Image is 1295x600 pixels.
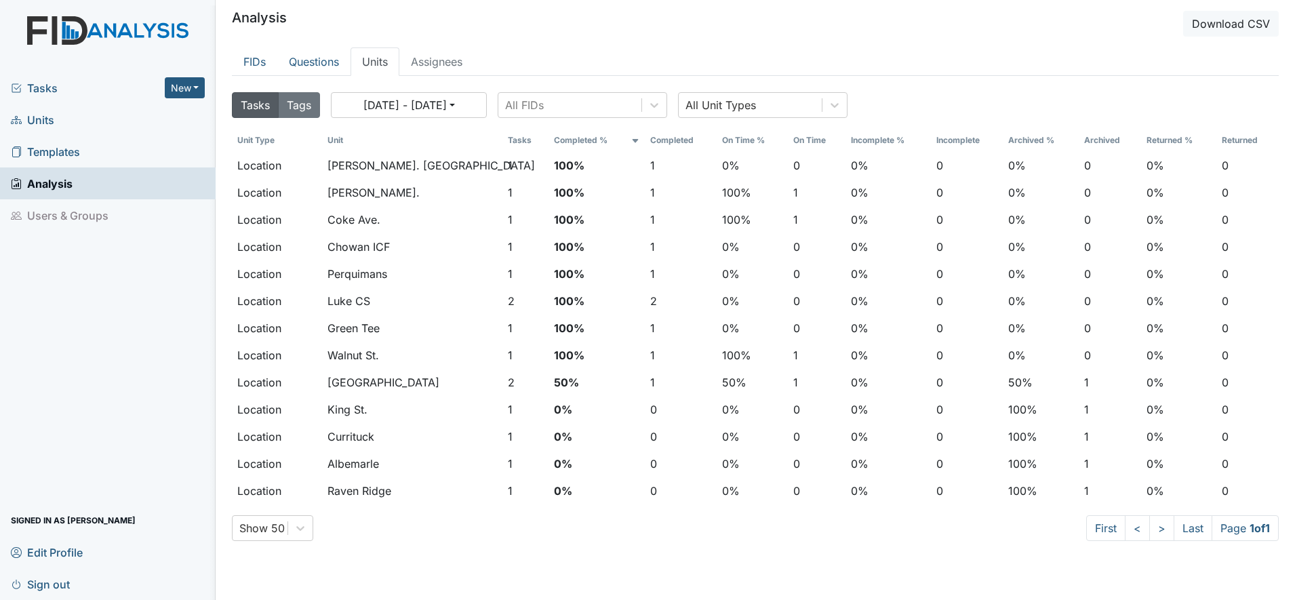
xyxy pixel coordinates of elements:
[1003,287,1079,315] td: 0%
[717,287,788,315] td: 0%
[1084,320,1091,336] span: 0
[650,483,657,499] span: 0
[1003,315,1079,342] td: 0%
[650,456,657,472] span: 0
[232,92,320,118] div: Tasks/Tags
[508,184,513,201] button: 1
[650,401,657,418] span: 0
[845,477,931,504] td: 0%
[505,97,544,113] div: All FIDs
[327,267,387,281] span: Perquimans
[232,11,287,24] h5: Analysis
[717,152,788,179] td: 0%
[1084,293,1091,309] span: 0
[845,450,931,477] td: 0%
[845,179,931,206] td: 0%
[239,520,285,536] div: Show 50
[1141,206,1217,233] td: 0%
[1141,179,1217,206] td: 0%
[327,240,390,254] span: Chowan ICF
[237,430,281,443] span: Location
[1141,450,1217,477] td: 0%
[650,293,657,309] button: 2
[237,376,281,389] span: Location
[327,294,370,308] span: Luke CS
[1222,374,1229,391] span: 0
[1222,212,1229,228] span: 0
[327,213,380,226] span: Coke Ave.
[549,179,645,206] td: 100%
[685,97,756,113] div: All Unit Types
[1084,347,1091,363] span: 0
[508,347,513,363] button: 1
[650,212,655,228] button: 1
[237,267,281,281] span: Location
[1125,515,1150,541] a: <
[1222,401,1229,418] span: 0
[1141,260,1217,287] td: 0%
[237,240,281,254] span: Location
[508,157,513,174] button: 1
[845,315,931,342] td: 0%
[936,212,943,228] span: 0
[1084,157,1091,174] span: 0
[237,484,281,498] span: Location
[508,320,513,336] button: 1
[1084,212,1091,228] span: 0
[1003,129,1079,152] th: Toggle SortBy
[11,542,83,563] span: Edit Profile
[232,129,322,152] th: Toggle SortBy
[793,483,800,499] span: 0
[788,129,845,152] th: Toggle SortBy
[717,206,788,233] td: 100%
[237,348,281,362] span: Location
[1003,396,1079,423] td: 100%
[936,157,943,174] span: 0
[508,293,515,309] button: 2
[1141,342,1217,369] td: 0%
[793,428,800,445] span: 0
[11,510,136,531] span: Signed in as [PERSON_NAME]
[508,456,513,472] button: 1
[1149,515,1174,541] a: >
[1084,456,1089,472] button: 1
[11,109,54,130] span: Units
[508,212,513,228] button: 1
[793,401,800,418] span: 0
[1141,233,1217,260] td: 0%
[1141,396,1217,423] td: 0%
[1222,293,1229,309] span: 0
[549,396,645,423] td: 0%
[845,423,931,450] td: 0%
[1003,260,1079,287] td: 0%
[351,47,399,76] a: Units
[1003,369,1079,396] td: 50%
[936,184,943,201] span: 0
[717,179,788,206] td: 100%
[1141,477,1217,504] td: 0%
[1222,456,1229,472] span: 0
[845,233,931,260] td: 0%
[645,129,717,152] th: Toggle SortBy
[717,342,788,369] td: 100%
[1079,129,1141,152] th: Toggle SortBy
[549,206,645,233] td: 100%
[1086,515,1125,541] a: First
[327,348,379,362] span: Walnut St.
[936,347,943,363] span: 0
[1003,450,1079,477] td: 100%
[1084,266,1091,282] span: 0
[845,396,931,423] td: 0%
[845,287,931,315] td: 0%
[549,369,645,396] td: 50%
[331,92,487,118] button: [DATE] - [DATE]
[1141,369,1217,396] td: 0%
[549,287,645,315] td: 100%
[1084,184,1091,201] span: 0
[549,423,645,450] td: 0%
[327,403,367,416] span: King St.
[549,152,645,179] td: 100%
[650,347,655,363] button: 1
[717,233,788,260] td: 0%
[1222,483,1229,499] span: 0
